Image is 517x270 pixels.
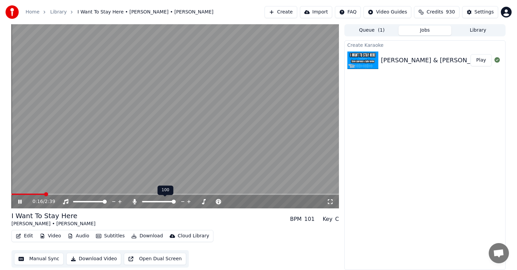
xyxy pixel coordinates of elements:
div: Create Karaoke [345,41,505,49]
div: Cloud Library [178,233,209,239]
button: Credits930 [414,6,459,18]
div: 100 [158,185,173,195]
nav: breadcrumb [26,9,213,15]
div: / [33,198,49,205]
div: Settings [475,9,494,15]
div: BPM [290,215,302,223]
button: Play [471,54,492,66]
span: ( 1 ) [378,27,385,34]
div: Key [323,215,333,223]
button: Queue [345,26,399,35]
button: Edit [13,231,36,241]
button: Create [265,6,297,18]
button: FAQ [335,6,361,18]
a: Library [50,9,67,15]
button: Open Dual Screen [124,253,186,265]
div: [PERSON_NAME] • [PERSON_NAME] [11,221,96,227]
button: Subtitles [93,231,127,241]
button: Download Video [66,253,121,265]
button: Import [300,6,332,18]
div: Open chat [489,243,509,263]
button: Settings [462,6,498,18]
button: Manual Sync [14,253,64,265]
img: youka [5,5,19,19]
span: I Want To Stay Here • [PERSON_NAME] • [PERSON_NAME] [77,9,213,15]
span: 2:39 [45,198,55,205]
div: 101 [304,215,315,223]
div: I Want To Stay Here [11,211,96,221]
button: Download [129,231,166,241]
button: Video Guides [364,6,411,18]
a: Home [26,9,39,15]
button: Library [451,26,505,35]
div: C [335,215,339,223]
button: Video [37,231,64,241]
button: Jobs [399,26,452,35]
span: 930 [446,9,455,15]
span: Credits [426,9,443,15]
button: Audio [65,231,92,241]
span: 0:16 [33,198,43,205]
